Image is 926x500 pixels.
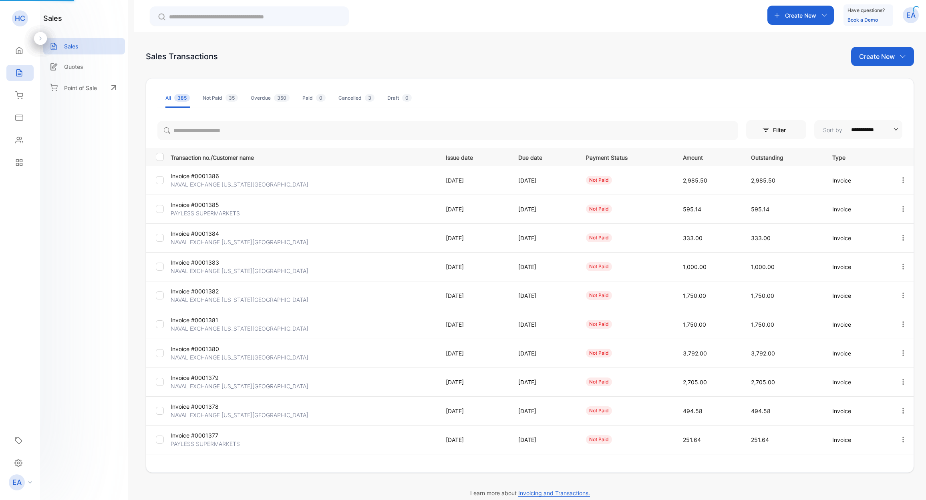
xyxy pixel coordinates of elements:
p: Quotes [64,62,83,71]
span: 1,000.00 [751,263,775,270]
span: 1,000.00 [683,263,707,270]
div: Sales Transactions [146,50,218,62]
p: Invoice [832,205,883,213]
span: 2,705.00 [683,379,707,386]
div: not paid [586,291,612,300]
button: Create New [851,47,914,66]
p: EA [12,477,22,488]
span: 3,792.00 [683,350,707,357]
p: Payment Status [586,152,666,162]
p: Transaction no./Customer name [171,152,436,162]
p: [DATE] [518,291,569,300]
p: Invoice [832,407,883,415]
p: Sort by [823,126,842,134]
p: Invoice #0001379 [171,373,259,382]
div: All [165,94,190,102]
div: not paid [586,406,612,415]
p: Invoice [832,320,883,329]
a: Point of Sale [43,79,125,96]
span: 2,985.50 [751,177,775,184]
p: Point of Sale [64,84,97,92]
p: Invoice #0001381 [171,316,259,324]
button: EA [903,6,919,25]
span: 595.14 [751,206,769,213]
p: NAVAL EXCHANGE [US_STATE][GEOGRAPHIC_DATA] [171,180,308,189]
p: [DATE] [446,320,502,329]
div: not paid [586,205,612,213]
p: [DATE] [446,407,502,415]
span: 1,750.00 [751,292,774,299]
span: 35 [225,94,238,102]
p: Invoice #0001383 [171,258,259,267]
p: [DATE] [518,320,569,329]
div: not paid [586,233,612,242]
div: not paid [586,378,612,386]
p: Amount [683,152,735,162]
p: NAVAL EXCHANGE [US_STATE][GEOGRAPHIC_DATA] [171,267,308,275]
a: Sales [43,38,125,54]
span: 595.14 [683,206,701,213]
p: [DATE] [518,378,569,386]
p: Invoice #0001385 [171,201,259,209]
p: [DATE] [518,205,569,213]
div: not paid [586,349,612,357]
p: [DATE] [446,436,502,444]
p: Invoice [832,378,883,386]
p: Outstanding [751,152,816,162]
p: NAVAL EXCHANGE [US_STATE][GEOGRAPHIC_DATA] [171,382,308,390]
p: [DATE] [446,378,502,386]
span: 1,750.00 [751,321,774,328]
p: Invoice #0001384 [171,229,259,238]
p: [DATE] [446,234,502,242]
p: [DATE] [446,176,502,185]
div: Paid [302,94,326,102]
p: Create New [859,52,895,61]
p: Issue date [446,152,502,162]
p: [DATE] [446,349,502,357]
p: Due date [518,152,569,162]
p: [DATE] [446,263,502,271]
p: Invoice #0001378 [171,402,259,411]
p: NAVAL EXCHANGE [US_STATE][GEOGRAPHIC_DATA] [171,353,308,361]
div: not paid [586,320,612,329]
p: HC [15,13,25,24]
p: NAVAL EXCHANGE [US_STATE][GEOGRAPHIC_DATA] [171,324,308,333]
p: Invoice #0001386 [171,172,259,180]
p: PAYLESS SUPERMARKETS [171,440,259,448]
p: NAVAL EXCHANGE [US_STATE][GEOGRAPHIC_DATA] [171,238,308,246]
p: [DATE] [518,407,569,415]
div: Draft [387,94,412,102]
p: [DATE] [446,205,502,213]
p: [DATE] [446,291,502,300]
p: Invoice [832,263,883,271]
div: Cancelled [338,94,374,102]
div: not paid [586,176,612,185]
div: Overdue [251,94,290,102]
p: Type [832,152,883,162]
a: Book a Demo [847,17,878,23]
p: PAYLESS SUPERMARKETS [171,209,259,217]
p: [DATE] [518,234,569,242]
p: Invoice #0001382 [171,287,259,295]
span: 3,792.00 [751,350,775,357]
p: Invoice [832,291,883,300]
p: [DATE] [518,349,569,357]
span: 2,985.50 [683,177,707,184]
div: Not Paid [203,94,238,102]
p: Sales [64,42,79,50]
p: Invoice #0001377 [171,431,259,440]
span: 1,750.00 [683,292,706,299]
p: [DATE] [518,436,569,444]
p: Invoice [832,436,883,444]
span: 0 [402,94,412,102]
p: Learn more about [146,489,914,497]
button: Sort by [814,120,902,139]
span: 3 [365,94,374,102]
p: NAVAL EXCHANGE [US_STATE][GEOGRAPHIC_DATA] [171,411,308,419]
a: Quotes [43,58,125,75]
p: Have questions? [847,6,885,14]
h1: sales [43,13,62,24]
p: Invoice [832,176,883,185]
p: [DATE] [518,176,569,185]
p: NAVAL EXCHANGE [US_STATE][GEOGRAPHIC_DATA] [171,295,308,304]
